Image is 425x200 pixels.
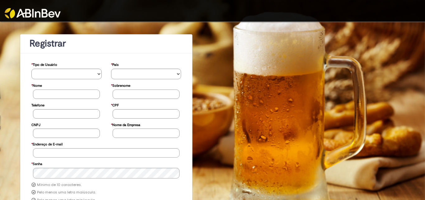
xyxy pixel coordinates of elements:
[31,139,63,148] label: Endereço de E-mail
[31,60,57,69] label: Tipo de Usuário
[31,100,44,109] label: Telefone
[37,183,82,188] label: Mínimo de 10 caracteres.
[111,120,140,129] label: Nome da Empresa
[31,80,42,90] label: Nome
[31,120,40,129] label: CNPJ
[111,80,130,90] label: Sobrenome
[111,60,119,69] label: País
[5,8,61,18] img: ABInbev-white.png
[111,100,119,109] label: CPF
[31,159,42,168] label: Senha
[30,38,183,49] h1: Registrar
[37,190,96,195] label: Pelo menos uma letra maiúscula.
